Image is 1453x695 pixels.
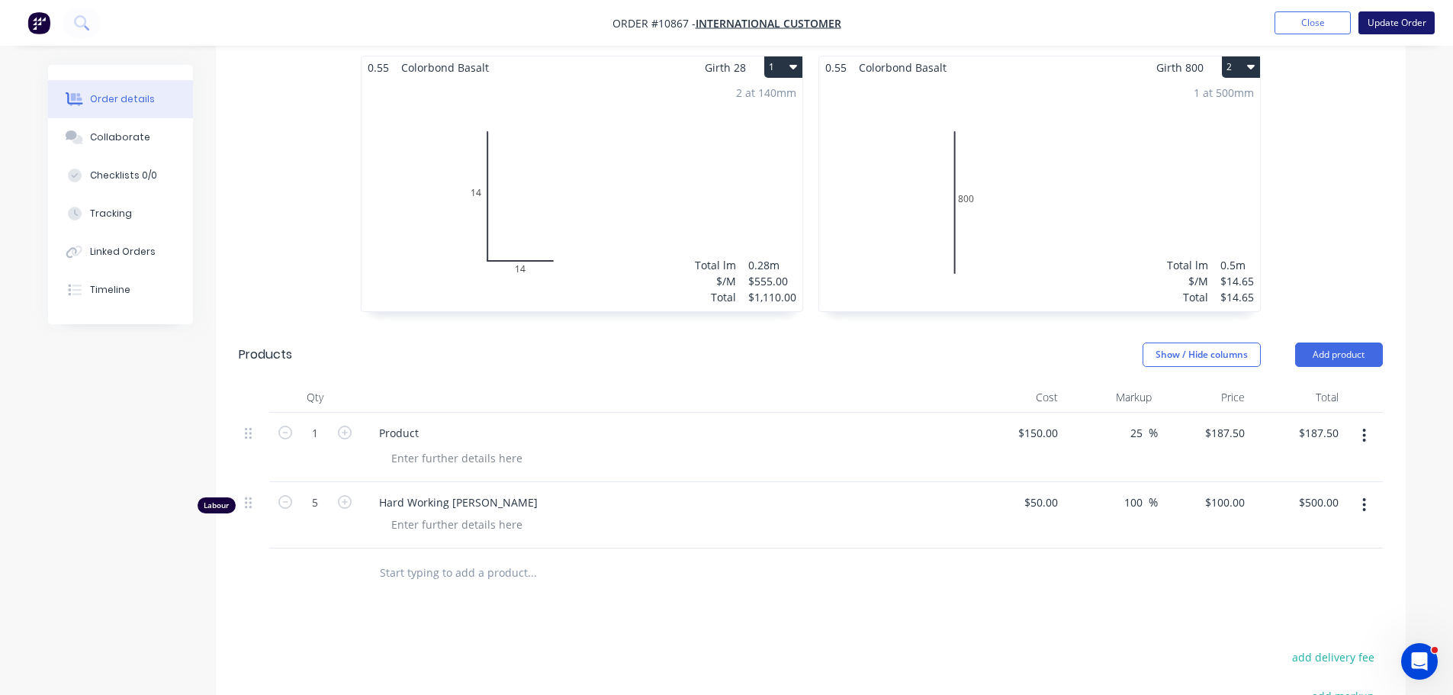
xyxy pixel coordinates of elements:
button: Order details [48,80,193,118]
div: Qty [269,382,361,413]
button: add delivery fee [1284,647,1383,668]
div: Timeline [90,283,130,297]
span: % [1149,494,1158,511]
div: Tracking [90,207,132,220]
div: $14.65 [1220,273,1254,289]
div: Total [695,289,736,305]
iframe: Intercom live chat [1401,643,1438,680]
button: Checklists 0/0 [48,156,193,195]
button: 1 [764,56,802,78]
div: $555.00 [748,273,796,289]
div: Order details [90,92,155,106]
button: Timeline [48,271,193,309]
div: Price [1158,382,1252,413]
button: Update Order [1358,11,1435,34]
span: % [1149,424,1158,442]
span: Hard Working [PERSON_NAME] [379,494,965,510]
div: Cost [971,382,1065,413]
div: 014142 at 140mmTotal lm$/MTotal0.28m$555.00$1,110.00 [362,79,802,311]
div: $/M [1167,273,1208,289]
input: Start typing to add a product... [379,558,684,588]
div: Total lm [1167,257,1208,273]
div: Linked Orders [90,245,156,259]
div: 0.28m [748,257,796,273]
img: Factory [27,11,50,34]
div: Checklists 0/0 [90,169,157,182]
div: $14.65 [1220,289,1254,305]
button: Tracking [48,195,193,233]
a: International customer [696,16,841,31]
div: 0.5m [1220,257,1254,273]
div: 08001 at 500mmTotal lm$/MTotal0.5m$14.65$14.65 [819,79,1260,311]
button: Close [1275,11,1351,34]
span: 0.55 [819,56,853,79]
div: Collaborate [90,130,150,144]
span: Colorbond Basalt [853,56,953,79]
div: Products [239,346,292,364]
span: Order #10867 - [612,16,696,31]
span: Girth 800 [1156,56,1204,79]
div: Labour [198,497,236,513]
div: Markup [1064,382,1158,413]
div: 2 at 140mm [736,85,796,101]
button: 2 [1222,56,1260,78]
span: 0.55 [362,56,395,79]
div: Total lm [695,257,736,273]
button: Linked Orders [48,233,193,271]
div: Total [1167,289,1208,305]
button: Add product [1295,343,1383,367]
div: $/M [695,273,736,289]
button: Show / Hide columns [1143,343,1261,367]
div: 1 at 500mm [1194,85,1254,101]
div: Product [367,422,431,444]
span: Girth 28 [705,56,746,79]
div: Total [1251,382,1345,413]
div: $1,110.00 [748,289,796,305]
button: Collaborate [48,118,193,156]
span: Colorbond Basalt [395,56,495,79]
